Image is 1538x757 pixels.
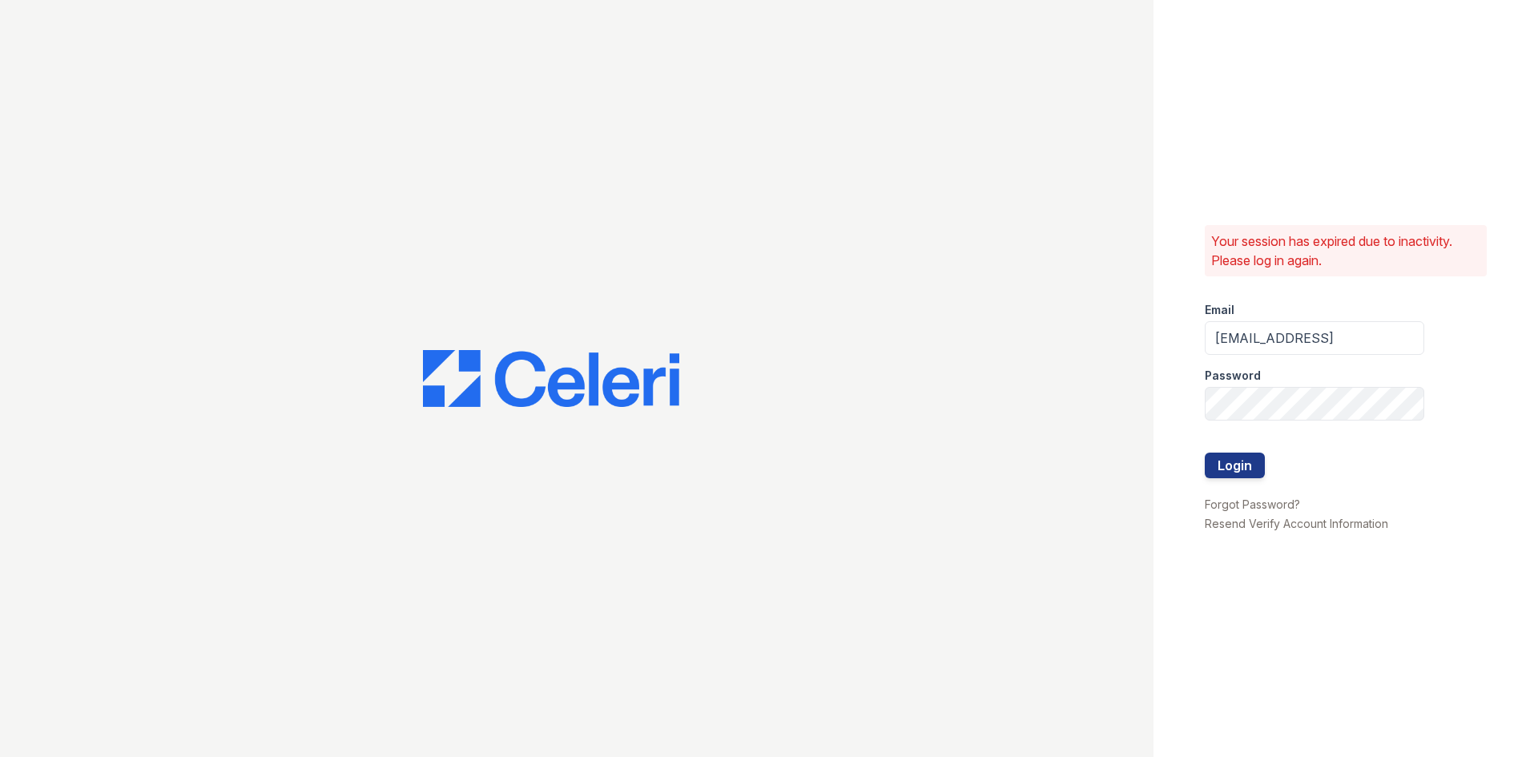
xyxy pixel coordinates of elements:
[1205,368,1261,384] label: Password
[1205,517,1388,530] a: Resend Verify Account Information
[423,350,679,408] img: CE_Logo_Blue-a8612792a0a2168367f1c8372b55b34899dd931a85d93a1a3d3e32e68fde9ad4.png
[1211,232,1480,270] p: Your session has expired due to inactivity. Please log in again.
[1205,302,1234,318] label: Email
[1205,497,1300,511] a: Forgot Password?
[1205,453,1265,478] button: Login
